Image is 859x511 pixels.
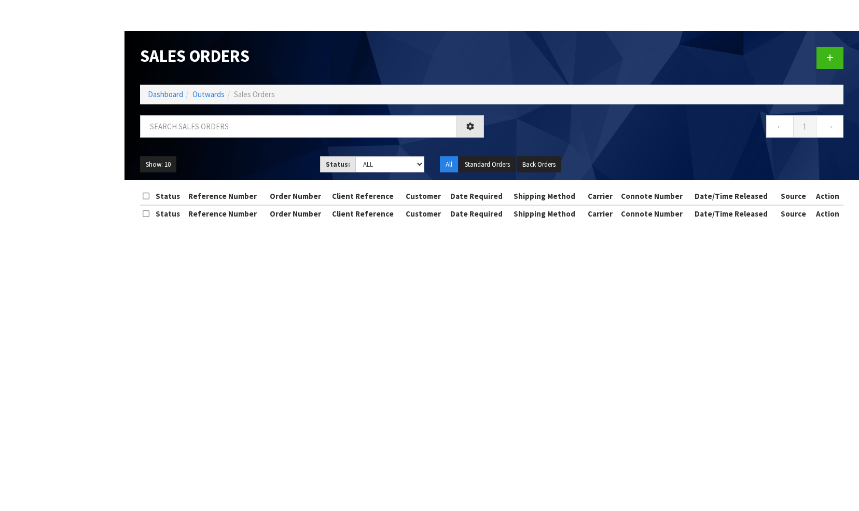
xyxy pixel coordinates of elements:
th: Status [153,188,186,205]
th: Shipping Method [511,205,585,222]
th: Connote Number [618,205,692,222]
th: Client Reference [329,188,403,205]
th: Shipping Method [511,188,585,205]
button: Standard Orders [459,156,516,173]
th: Action [812,205,843,222]
th: Order Number [267,188,329,205]
th: Date/Time Released [692,188,778,205]
a: 1 [793,115,816,138]
th: Status [153,205,186,222]
a: → [816,115,843,138]
th: Date Required [448,188,511,205]
th: Action [812,188,843,205]
th: Date/Time Released [692,205,778,222]
th: Client Reference [329,205,403,222]
th: Customer [403,188,448,205]
button: Back Orders [517,156,561,173]
th: Carrier [585,205,618,222]
button: Show: 10 [140,156,176,173]
strong: Status: [326,160,350,169]
a: Dashboard [148,89,183,99]
button: All [440,156,458,173]
th: Source [778,188,812,205]
th: Date Required [448,205,511,222]
a: ← [766,115,794,138]
input: Search sales orders [140,115,457,138]
span: Sales Orders [234,89,275,99]
nav: Page navigation [500,115,843,141]
th: Customer [403,205,448,222]
th: Order Number [267,205,329,222]
a: Outwards [192,89,225,99]
th: Reference Number [186,205,267,222]
th: Reference Number [186,188,267,205]
th: Connote Number [618,188,692,205]
th: Carrier [585,188,618,205]
h1: Sales Orders [140,47,484,65]
th: Source [778,205,812,222]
